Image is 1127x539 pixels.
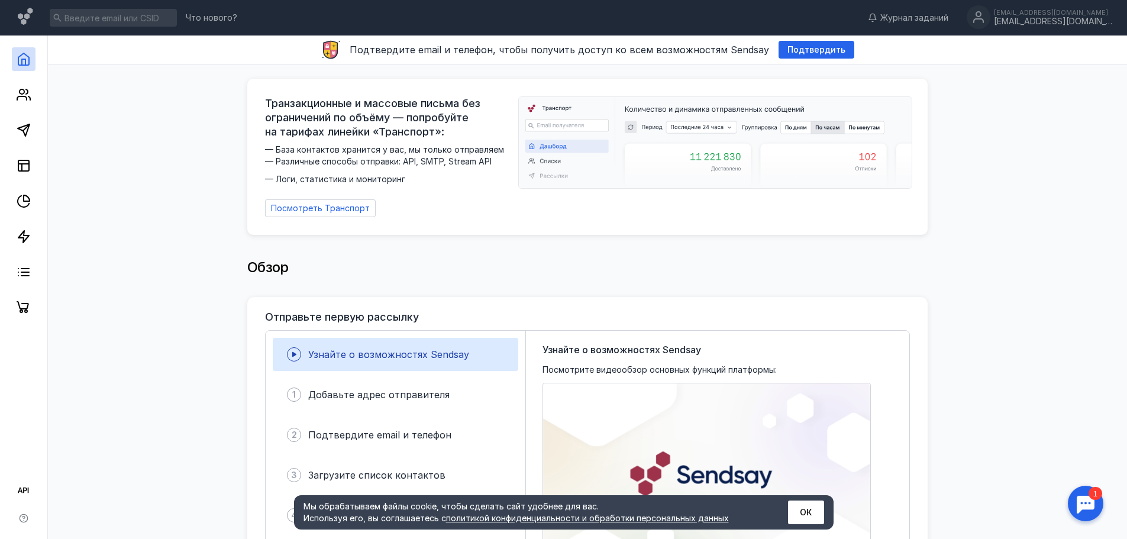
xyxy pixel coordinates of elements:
[779,41,854,59] button: Подтвердить
[265,311,419,323] h3: Отправьте первую рассылку
[308,348,469,360] span: Узнайте о возможностях Sendsay
[308,429,451,441] span: Подтвердите email и телефон
[50,9,177,27] input: Введите email или CSID
[542,343,701,357] span: Узнайте о возможностях Sendsay
[308,389,450,401] span: Добавьте адрес отправителя
[350,44,769,56] span: Подтвердите email и телефон, чтобы получить доступ ко всем возможностям Sendsay
[292,429,297,441] span: 2
[291,509,297,521] span: 4
[271,204,370,214] span: Посмотреть Транспорт
[303,501,759,524] div: Мы обрабатываем файлы cookie, чтобы сделать сайт удобнее для вас. Используя его, вы соглашаетесь c
[308,469,445,481] span: Загрузите список контактов
[247,259,289,276] span: Обзор
[291,469,297,481] span: 3
[446,513,729,523] a: политикой конфиденциальности и обработки персональных данных
[265,144,511,185] span: — База контактов хранится у вас, мы только отправляем — Различные способы отправки: API, SMTP, St...
[788,501,824,524] button: ОК
[994,17,1112,27] div: [EMAIL_ADDRESS][DOMAIN_NAME]
[27,7,40,20] div: 1
[787,45,845,55] span: Подтвердить
[292,389,296,401] span: 1
[880,12,948,24] span: Журнал заданий
[994,9,1112,16] div: [EMAIL_ADDRESS][DOMAIN_NAME]
[265,199,376,217] a: Посмотреть Транспорт
[542,364,777,376] span: Посмотрите видеообзор основных функций платформы:
[186,14,237,22] span: Что нового?
[265,96,511,139] span: Транзакционные и массовые письма без ограничений по объёму — попробуйте на тарифах линейки «Транс...
[862,12,954,24] a: Журнал заданий
[180,14,243,22] a: Что нового?
[519,97,912,188] img: dashboard-transport-banner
